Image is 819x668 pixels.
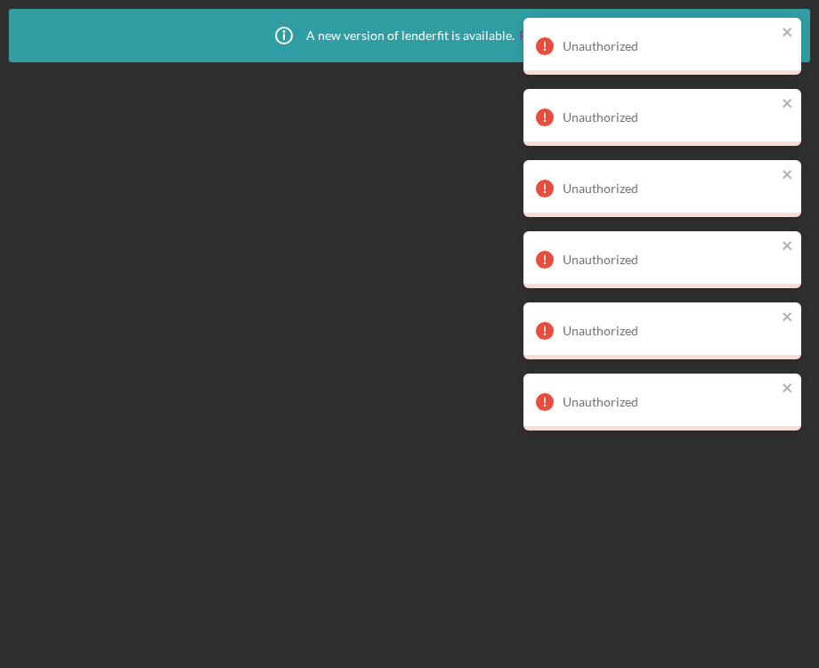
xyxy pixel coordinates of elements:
button: close [782,238,794,255]
button: close [782,96,794,113]
button: close [782,25,794,42]
div: Unauthorized [563,110,776,125]
div: Unauthorized [563,395,776,409]
div: A new version of lenderfit is available. [262,13,557,58]
div: Unauthorized [563,253,776,267]
div: Unauthorized [563,39,776,53]
div: Unauthorized [563,181,776,196]
button: close [782,310,794,326]
a: Reload [519,28,557,43]
button: close [782,167,794,184]
button: close [782,381,794,398]
div: Unauthorized [563,324,776,338]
